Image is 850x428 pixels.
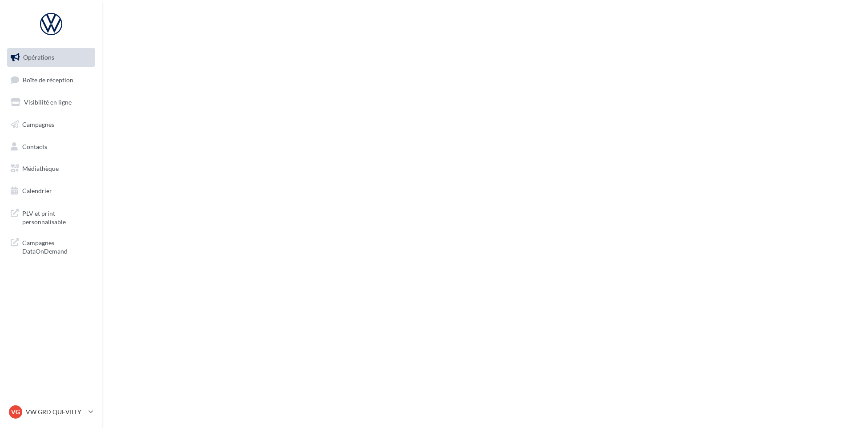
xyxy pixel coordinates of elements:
a: Campagnes DataOnDemand [5,233,97,259]
a: Campagnes [5,115,97,134]
span: VG [11,408,20,416]
a: PLV et print personnalisable [5,204,97,230]
a: Calendrier [5,182,97,200]
a: Boîte de réception [5,70,97,89]
a: Opérations [5,48,97,67]
span: Contacts [22,142,47,150]
span: Campagnes [22,121,54,128]
span: Visibilité en ligne [24,98,72,106]
span: Campagnes DataOnDemand [22,237,92,256]
a: Contacts [5,137,97,156]
a: Visibilité en ligne [5,93,97,112]
span: Boîte de réception [23,76,73,83]
a: VG VW GRD QUEVILLY [7,404,95,420]
p: VW GRD QUEVILLY [26,408,85,416]
span: PLV et print personnalisable [22,207,92,226]
a: Médiathèque [5,159,97,178]
span: Médiathèque [22,165,59,172]
span: Opérations [23,53,54,61]
span: Calendrier [22,187,52,194]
